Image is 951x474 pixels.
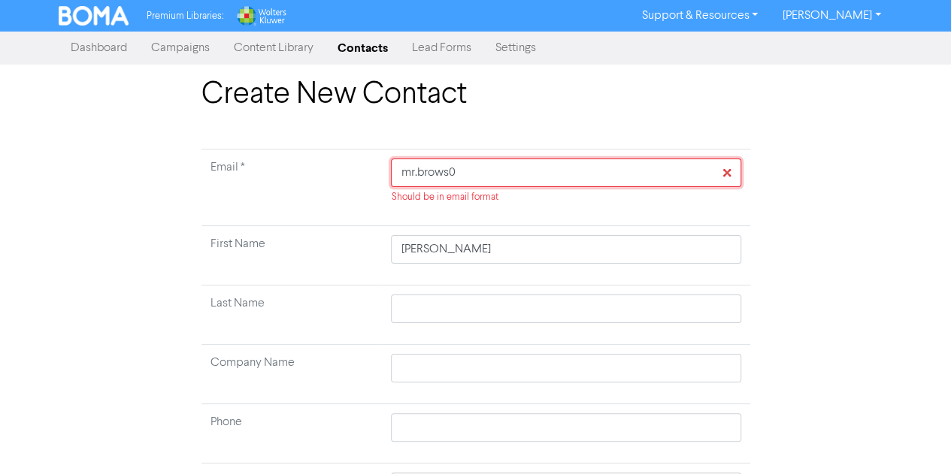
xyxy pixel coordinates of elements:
[139,33,222,63] a: Campaigns
[222,33,326,63] a: Content Library
[201,345,383,404] td: Company Name
[201,285,383,345] td: Last Name
[770,4,892,28] a: [PERSON_NAME]
[391,190,741,204] div: Should be in email format
[59,6,129,26] img: BOMA Logo
[201,149,383,226] td: Required
[59,33,139,63] a: Dashboard
[147,11,223,21] span: Premium Libraries:
[326,33,400,63] a: Contacts
[483,33,548,63] a: Settings
[235,6,286,26] img: Wolters Kluwer
[201,404,383,463] td: Phone
[201,226,383,285] td: First Name
[201,77,750,113] h1: Create New Contact
[629,4,770,28] a: Support & Resources
[400,33,483,63] a: Lead Forms
[876,402,951,474] iframe: Chat Widget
